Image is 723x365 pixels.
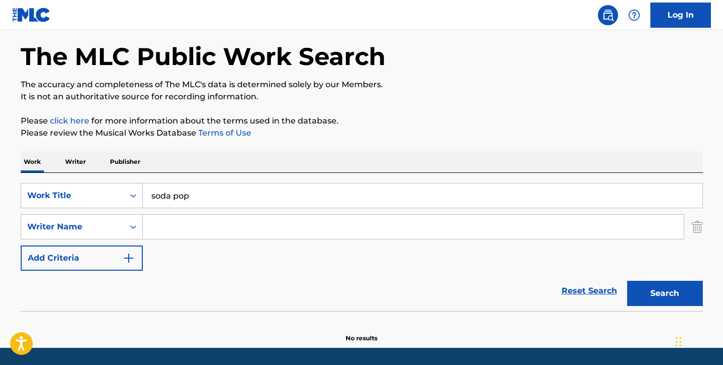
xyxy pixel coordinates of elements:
p: Publisher [107,151,143,172]
h1: The MLC Public Work Search [21,41,385,72]
a: Reset Search [557,280,622,302]
p: Please for more information about the terms used in the database. [21,115,703,127]
button: Search [627,281,703,306]
div: Help [624,5,644,25]
p: Please review the Musical Works Database [21,127,703,139]
img: help [628,9,640,21]
button: Add Criteria [21,246,143,271]
img: MLC Logo [12,8,51,22]
p: The accuracy and completeness of The MLC's data is determined solely by our Members. [21,79,703,91]
div: Work Title [27,190,118,202]
a: click here [50,116,89,126]
img: Delete Criterion [692,214,703,239]
p: It is not an authoritative source for recording information. [21,91,703,103]
a: Terms of Use [196,128,251,138]
p: Writer [62,151,89,172]
a: Log In [650,3,711,28]
img: search [602,9,614,21]
iframe: Chat Widget [673,317,723,365]
p: Work [21,151,44,172]
div: Writer Name [27,221,118,233]
p: No results [346,322,377,343]
a: Public Search [598,5,618,25]
img: 9d2ae6d4665cec9f34b9.svg [123,252,135,264]
form: Search Form [21,183,703,311]
div: Drag [676,327,682,357]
